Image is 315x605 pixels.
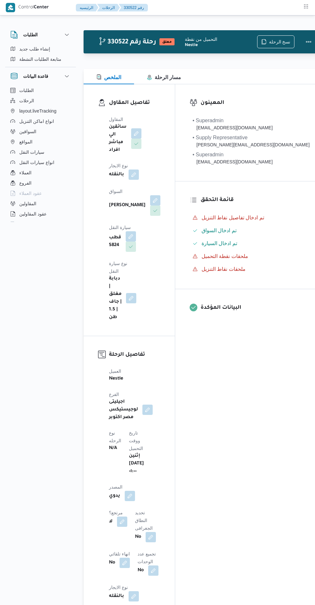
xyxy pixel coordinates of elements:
button: 330522 رقم [119,4,148,12]
button: السواقين [8,126,73,137]
b: معلق [162,40,172,44]
span: ملحقات نقطة التحميل [202,253,248,259]
span: العميل [109,369,121,374]
div: [EMAIL_ADDRESS][DOMAIN_NAME] [193,159,273,165]
span: تجميع عدد الوحدات [138,551,156,564]
span: متابعة الطلبات النشطة [19,55,61,63]
button: الطلبات [8,85,73,96]
span: مرتجع؟ [109,510,123,515]
button: الفروع [8,178,73,188]
span: عقود العملاء [19,189,42,197]
button: تم ادخال السيارة [190,238,312,249]
span: الفرع [109,392,119,397]
b: [PERSON_NAME] [109,202,146,209]
div: التحميل من نقطة [185,36,257,43]
button: انواع اماكن التنزيل [8,116,73,126]
span: ملحقات نقطة التحميل [202,252,248,260]
span: اجهزة التليفون [19,220,46,228]
div: قاعدة البيانات [5,85,76,225]
span: سيارات النقل [19,148,44,156]
span: انواع سيارات النقل [19,159,54,166]
button: إنشاء طلب جديد [8,44,73,54]
span: مسار الرحلة [147,75,181,80]
b: Center [34,5,49,10]
button: الطلبات [10,31,71,39]
span: سيارة النقل [109,225,131,230]
button: عقود العملاء [8,188,73,198]
button: نسخ الرحلة [257,35,295,48]
div: [PERSON_NAME][EMAIL_ADDRESS][DOMAIN_NAME] [193,142,310,148]
button: Actions [302,35,315,48]
b: No [138,567,144,574]
button: layout.liveTracking [8,106,73,116]
span: عقود المقاولين [19,210,47,218]
button: اجهزة التليفون [8,219,73,229]
b: اجيليتى لوجيستيكس مصر اكتوبر [109,398,138,421]
button: سيارات النقل [8,147,73,157]
span: السواقين [19,128,36,135]
span: تحديد النطاق الجغرافى [135,510,153,531]
span: ملحقات نقاط التنزيل [202,265,246,273]
span: المواقع [19,138,32,146]
h3: المعينون [201,99,312,107]
button: قاعدة البيانات [10,72,71,80]
span: نسخ الرحلة [269,38,291,46]
h3: قاعدة البيانات [23,72,48,80]
span: تاريخ ووقت التحميل [129,430,143,451]
div: [EMAIL_ADDRESS][DOMAIN_NAME] [193,124,273,131]
button: الرحلات [97,4,120,12]
div: الطلبات [5,44,76,67]
span: المقاولين [19,200,36,207]
span: ملحقات نقاط التنزيل [202,266,246,272]
button: المواقع [8,137,73,147]
b: دبابة | مغلق | جاف | 1.5 طن [109,275,122,321]
div: • Superadmin [193,117,273,124]
span: نوع سيارة النقل [109,261,127,274]
h3: الطلبات [23,31,38,39]
span: العملاء [19,169,32,177]
span: المقاول [109,117,123,122]
div: • Superadmin [193,151,273,159]
button: العملاء [8,168,73,178]
span: انهاء تلقائي [109,551,130,556]
button: تم ادخال السواق [190,225,312,236]
button: ملحقات نقاط التنزيل [190,264,312,274]
span: نوع الايجار [109,163,128,168]
b: بالنقله [109,171,124,179]
button: المقاولين [8,198,73,209]
span: الطلبات [19,87,34,94]
button: انواع سيارات النقل [8,157,73,168]
span: تم ادخال السواق [202,228,237,233]
b: بالنقله [109,592,124,600]
span: الفروع [19,179,32,187]
span: انواع اماكن التنزيل [19,117,54,125]
span: تم ادخال تفاصيل نفاط التنزيل [202,214,264,222]
span: السواق [109,189,122,194]
h3: تفاصيل المقاول [109,99,160,107]
span: نوع الرحله [109,430,121,443]
h3: قائمة التحقق [201,196,312,205]
img: X8yXhbKr1z7QwAAAABJRU5ErkJggg== [6,3,15,12]
span: المصدر [109,484,122,490]
span: معلق [159,38,175,45]
div: • Supply Representative [193,134,310,142]
span: الملخص [96,75,121,80]
h3: تفاصيل الرحلة [109,351,160,359]
span: تم ادخال السيارة [202,240,237,247]
b: N/A [109,445,117,452]
span: تم ادخال تفاصيل نفاط التنزيل [202,215,264,220]
b: يدوي [109,492,120,500]
button: الرحلات [8,96,73,106]
b: No [135,533,141,541]
span: تم ادخال السيارة [202,241,237,246]
span: إنشاء طلب جديد [19,45,50,53]
button: الرئيسيه [76,4,98,12]
b: Nestle [185,43,257,48]
span: الرحلات [19,97,34,105]
b: لا [109,518,113,526]
b: سائقين الي مباشر افراد [109,123,127,154]
h2: 330522 رحلة رقم [98,38,156,47]
b: إثنين [DATE] ٠١:٠٠ [129,452,144,475]
span: layout.liveTracking [19,107,56,115]
span: نوع الايجار [109,585,128,590]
